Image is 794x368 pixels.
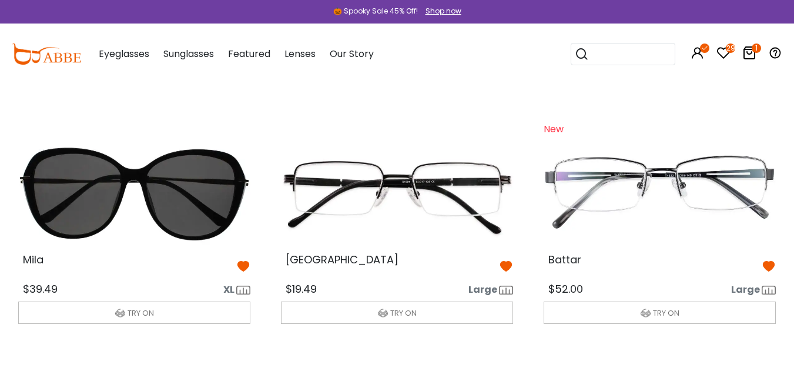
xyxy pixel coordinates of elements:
span: Eyeglasses [99,47,149,61]
img: size ruler [762,286,776,295]
div: 🎃 Spooky Sale 45% Off! [333,6,418,16]
a: Shop now [420,6,461,16]
span: $39.49 [23,282,58,296]
img: abbeglasses.com [12,44,81,65]
img: tryon [378,308,388,318]
span: Large [731,283,760,297]
div: New [544,115,601,148]
span: Lenses [284,47,316,61]
span: Sunglasses [163,47,214,61]
span: Featured [228,47,270,61]
img: tryon [115,308,125,318]
span: [GEOGRAPHIC_DATA] [286,252,398,267]
span: Large [468,283,497,297]
div: Shop now [426,6,461,16]
span: TRY ON [128,307,154,319]
button: TRY ON [281,302,513,324]
img: tryon [641,308,651,318]
span: XL [223,283,234,297]
a: 1 [742,48,756,62]
span: TRY ON [390,307,417,319]
div: BOGO [281,115,339,148]
i: 1 [752,44,761,53]
span: $52.00 [548,282,583,296]
i: 29 [726,44,735,53]
div: BOGO [18,115,76,148]
a: 29 [716,48,731,62]
button: TRY ON [544,302,776,324]
span: Battar [548,252,581,267]
span: Mila [23,252,43,267]
span: TRY ON [653,307,679,319]
span: Our Story [330,47,374,61]
button: TRY ON [18,302,250,324]
img: size ruler [499,286,513,295]
span: $19.49 [286,282,317,296]
img: size ruler [236,286,250,295]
